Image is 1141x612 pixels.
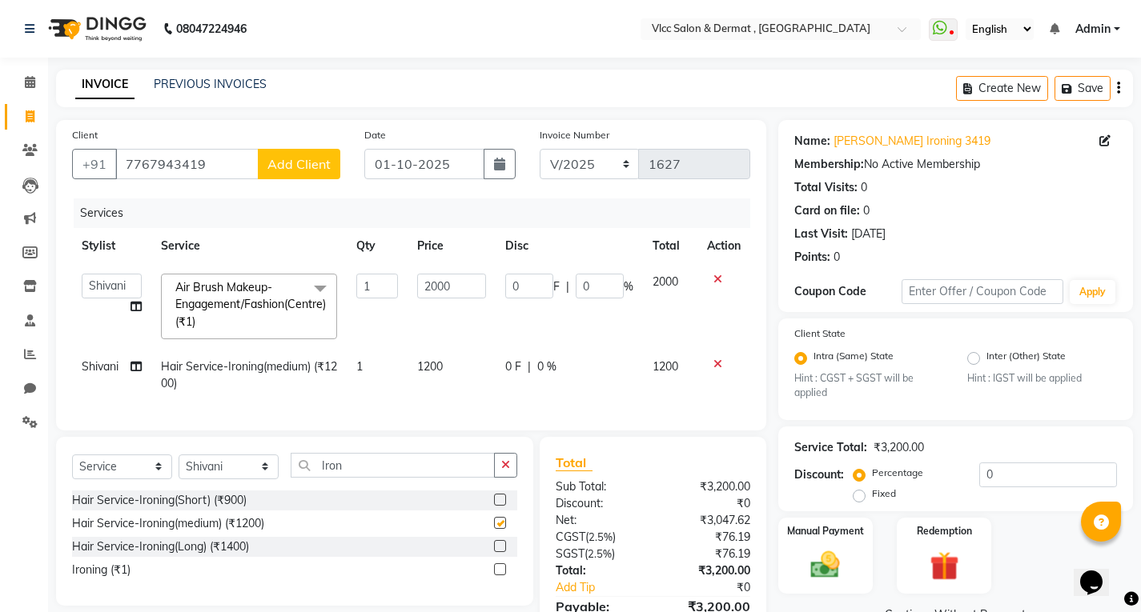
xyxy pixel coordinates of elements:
[787,524,864,538] label: Manual Payment
[794,249,830,266] div: Points:
[566,278,569,295] span: |
[874,439,924,456] div: ₹3,200.00
[1074,548,1125,596] iframe: chat widget
[794,466,844,483] div: Discount:
[986,349,1066,368] label: Inter (Other) State
[921,548,968,584] img: _gift.svg
[72,538,249,555] div: Hair Service-Ironing(Long) (₹1400)
[175,280,326,329] span: Air Brush Makeup-Engagement/Fashion(Centre) (₹1)
[861,179,867,196] div: 0
[653,478,761,495] div: ₹3,200.00
[544,529,653,546] div: ( )
[115,149,259,179] input: Search by Name/Mobile/Email/Code
[872,486,896,501] label: Fixed
[356,359,363,374] span: 1
[643,228,697,264] th: Total
[496,228,643,264] th: Disc
[917,524,972,538] label: Redemption
[556,530,585,544] span: CGST
[902,279,1063,304] input: Enter Offer / Coupon Code
[653,495,761,512] div: ₹0
[794,326,846,341] label: Client State
[544,495,653,512] div: Discount:
[544,512,653,529] div: Net:
[834,249,840,266] div: 0
[151,228,347,264] th: Service
[1055,76,1111,101] button: Save
[653,546,761,562] div: ₹76.19
[794,202,860,219] div: Card on file:
[794,179,858,196] div: Total Visits:
[834,133,990,150] a: [PERSON_NAME] Ironing 3419
[1070,280,1115,304] button: Apply
[528,358,531,375] span: |
[802,548,849,582] img: _cash.svg
[537,358,556,375] span: 0 %
[176,6,247,51] b: 08047224946
[863,202,870,219] div: 0
[540,128,609,142] label: Invoice Number
[697,228,750,264] th: Action
[956,76,1048,101] button: Create New
[544,478,653,495] div: Sub Total:
[794,371,944,401] small: Hint : CGST + SGST will be applied
[556,454,593,471] span: Total
[72,228,151,264] th: Stylist
[417,359,443,374] span: 1200
[814,349,894,368] label: Intra (Same) State
[588,547,612,560] span: 2.5%
[347,228,408,264] th: Qty
[291,453,495,478] input: Search or Scan
[794,439,867,456] div: Service Total:
[653,529,761,546] div: ₹76.19
[653,512,761,529] div: ₹3,047.62
[72,149,117,179] button: +91
[544,562,653,579] div: Total:
[794,226,848,242] div: Last Visit:
[794,156,1117,173] div: No Active Membership
[653,562,761,579] div: ₹3,200.00
[72,492,247,509] div: Hair Service-Ironing(Short) (₹900)
[851,226,886,242] div: [DATE]
[544,546,653,562] div: ( )
[258,149,340,179] button: Add Client
[653,274,678,289] span: 2000
[553,278,560,295] span: F
[161,359,337,390] span: Hair Service-Ironing(medium) (₹1200)
[408,228,496,264] th: Price
[75,70,135,99] a: INVOICE
[544,579,671,596] a: Add Tip
[82,359,119,374] span: Shivani
[72,128,98,142] label: Client
[671,579,762,596] div: ₹0
[72,562,131,578] div: Ironing (₹1)
[624,278,633,295] span: %
[505,358,521,375] span: 0 F
[154,77,267,91] a: PREVIOUS INVOICES
[589,530,613,543] span: 2.5%
[41,6,151,51] img: logo
[556,546,585,561] span: SGST
[1075,21,1111,38] span: Admin
[794,156,864,173] div: Membership:
[872,466,923,480] label: Percentage
[653,359,678,374] span: 1200
[794,133,830,150] div: Name:
[267,156,331,172] span: Add Client
[364,128,386,142] label: Date
[195,314,203,329] a: x
[72,515,264,532] div: Hair Service-Ironing(medium) (₹1200)
[74,198,762,228] div: Services
[794,283,902,300] div: Coupon Code
[967,371,1117,386] small: Hint : IGST will be applied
